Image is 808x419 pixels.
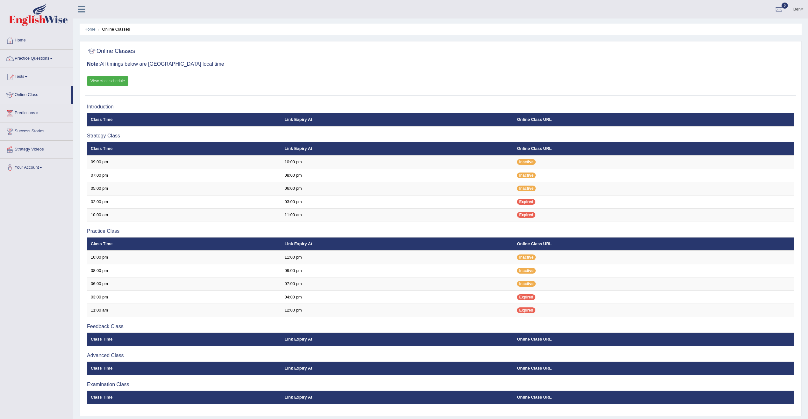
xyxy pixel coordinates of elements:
[87,61,100,67] b: Note:
[87,61,794,67] h3: All timings below are [GEOGRAPHIC_DATA] local time
[517,173,536,178] span: Inactive
[517,212,535,218] span: Expired
[87,195,281,209] td: 02:00 pm
[517,199,535,205] span: Expired
[0,32,73,48] a: Home
[513,113,794,126] th: Online Class URL
[87,228,794,234] h3: Practice Class
[517,186,536,191] span: Inactive
[87,142,281,155] th: Class Time
[281,142,514,155] th: Link Expiry At
[281,169,514,182] td: 08:00 pm
[513,237,794,251] th: Online Class URL
[517,268,536,274] span: Inactive
[87,104,794,110] h3: Introduction
[84,27,96,32] a: Home
[281,333,514,346] th: Link Expiry At
[87,391,281,404] th: Class Time
[513,391,794,404] th: Online Class URL
[0,104,73,120] a: Predictions
[0,50,73,66] a: Practice Questions
[513,333,794,346] th: Online Class URL
[0,68,73,84] a: Tests
[281,290,514,304] td: 04:00 pm
[87,113,281,126] th: Class Time
[281,155,514,169] td: 10:00 pm
[87,133,794,139] h3: Strategy Class
[87,155,281,169] td: 09:00 pm
[87,362,281,375] th: Class Time
[87,353,794,358] h3: Advanced Class
[0,86,71,102] a: Online Class
[517,254,536,260] span: Inactive
[87,251,281,264] td: 10:00 pm
[281,391,514,404] th: Link Expiry At
[0,159,73,175] a: Your Account
[281,113,514,126] th: Link Expiry At
[281,237,514,251] th: Link Expiry At
[517,159,536,165] span: Inactive
[87,209,281,222] td: 10:00 am
[281,195,514,209] td: 03:00 pm
[87,264,281,277] td: 08:00 pm
[281,304,514,317] td: 12:00 pm
[87,182,281,195] td: 05:00 pm
[87,237,281,251] th: Class Time
[281,277,514,291] td: 07:00 pm
[87,169,281,182] td: 07:00 pm
[281,362,514,375] th: Link Expiry At
[87,277,281,291] td: 06:00 pm
[281,209,514,222] td: 11:00 am
[87,47,135,56] h2: Online Classes
[281,264,514,277] td: 09:00 pm
[782,3,788,9] span: 0
[87,76,128,86] a: View class schedule
[281,251,514,264] td: 11:00 pm
[0,122,73,138] a: Success Stories
[87,333,281,346] th: Class Time
[517,281,536,287] span: Inactive
[513,362,794,375] th: Online Class URL
[0,141,73,157] a: Strategy Videos
[281,182,514,195] td: 06:00 pm
[517,307,535,313] span: Expired
[97,26,130,32] li: Online Classes
[87,382,794,387] h3: Examination Class
[87,304,281,317] td: 11:00 am
[87,324,794,329] h3: Feedback Class
[87,290,281,304] td: 03:00 pm
[513,142,794,155] th: Online Class URL
[517,294,535,300] span: Expired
